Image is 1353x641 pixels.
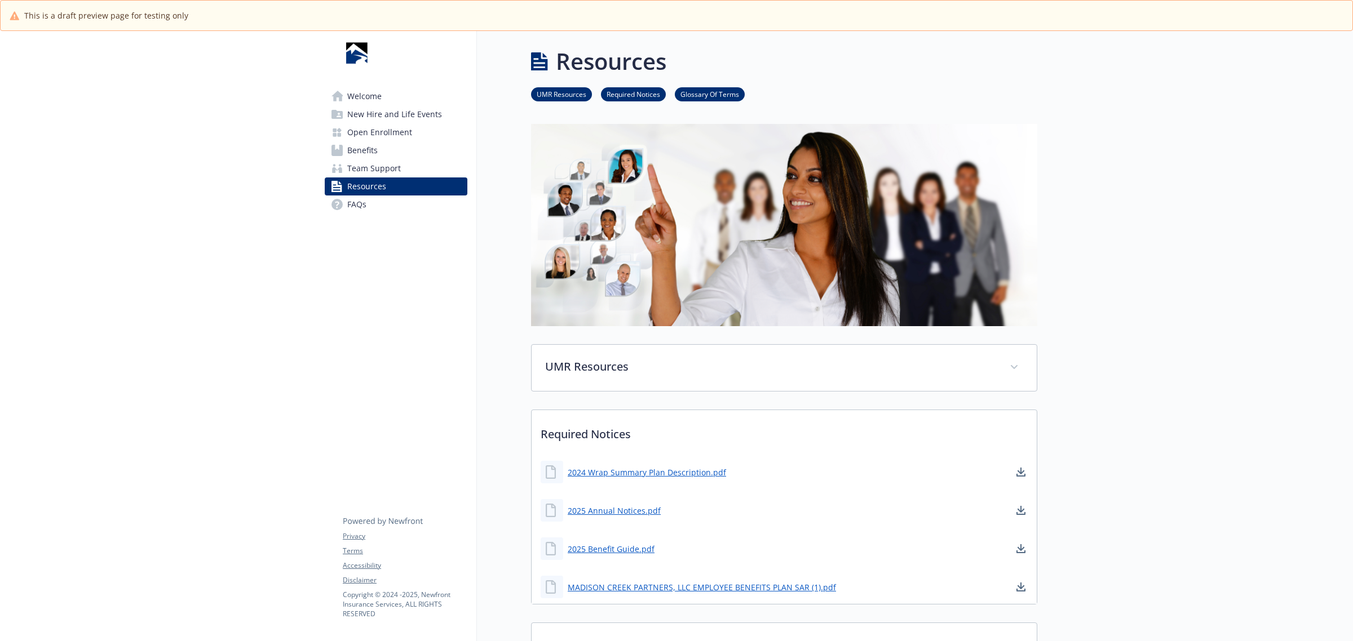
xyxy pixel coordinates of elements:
[532,410,1037,452] p: Required Notices
[325,195,467,213] a: FAQs
[347,159,401,177] span: Team Support
[343,575,467,585] a: Disclaimer
[325,123,467,141] a: Open Enrollment
[343,531,467,541] a: Privacy
[531,124,1037,326] img: resources page banner
[531,88,592,99] a: UMR Resources
[347,177,386,195] span: Resources
[325,177,467,195] a: Resources
[343,546,467,556] a: Terms
[325,159,467,177] a: Team Support
[1014,504,1028,517] a: download document
[1014,542,1028,555] a: download document
[347,87,382,105] span: Welcome
[568,505,661,517] a: 2025 Annual Notices.pdf
[601,88,666,99] a: Required Notices
[343,590,467,618] p: Copyright © 2024 - 2025 , Newfront Insurance Services, ALL RIGHTS RESERVED
[568,543,655,555] a: 2025 Benefit Guide.pdf
[347,141,378,159] span: Benefits
[24,10,188,21] span: This is a draft preview page for testing only
[675,88,745,99] a: Glossary Of Terms
[532,345,1037,391] div: UMR Resources
[325,141,467,159] a: Benefits
[1014,465,1028,479] a: download document
[347,123,412,141] span: Open Enrollment
[347,105,442,123] span: New Hire and Life Events
[325,87,467,105] a: Welcome
[325,105,467,123] a: New Hire and Life Events
[568,581,836,593] a: MADISON CREEK PARTNERS, LLC EMPLOYEE BENEFITS PLAN SAR (1).pdf
[343,560,467,571] a: Accessibility
[347,195,366,213] span: FAQs
[545,358,996,375] p: UMR Resources
[1014,580,1028,594] a: download document
[568,466,726,478] a: 2024 Wrap Summary Plan Description.pdf
[556,44,666,78] h1: Resources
